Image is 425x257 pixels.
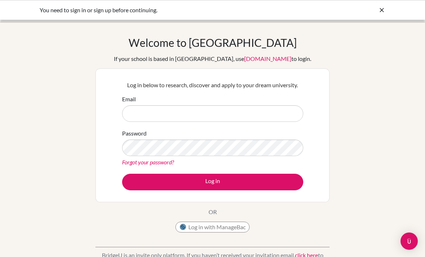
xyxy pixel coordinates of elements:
p: Log in below to research, discover and apply to your dream university. [122,81,303,89]
p: OR [209,208,217,216]
h1: Welcome to [GEOGRAPHIC_DATA] [129,36,297,49]
button: Log in [122,174,303,190]
a: Forgot your password? [122,159,174,165]
label: Email [122,95,136,103]
div: Open Intercom Messenger [401,232,418,250]
button: Log in with ManageBac [175,222,250,232]
div: If your school is based in [GEOGRAPHIC_DATA], use to login. [114,54,311,63]
a: [DOMAIN_NAME] [244,55,291,62]
div: You need to sign in or sign up before continuing. [40,6,277,14]
label: Password [122,129,147,138]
